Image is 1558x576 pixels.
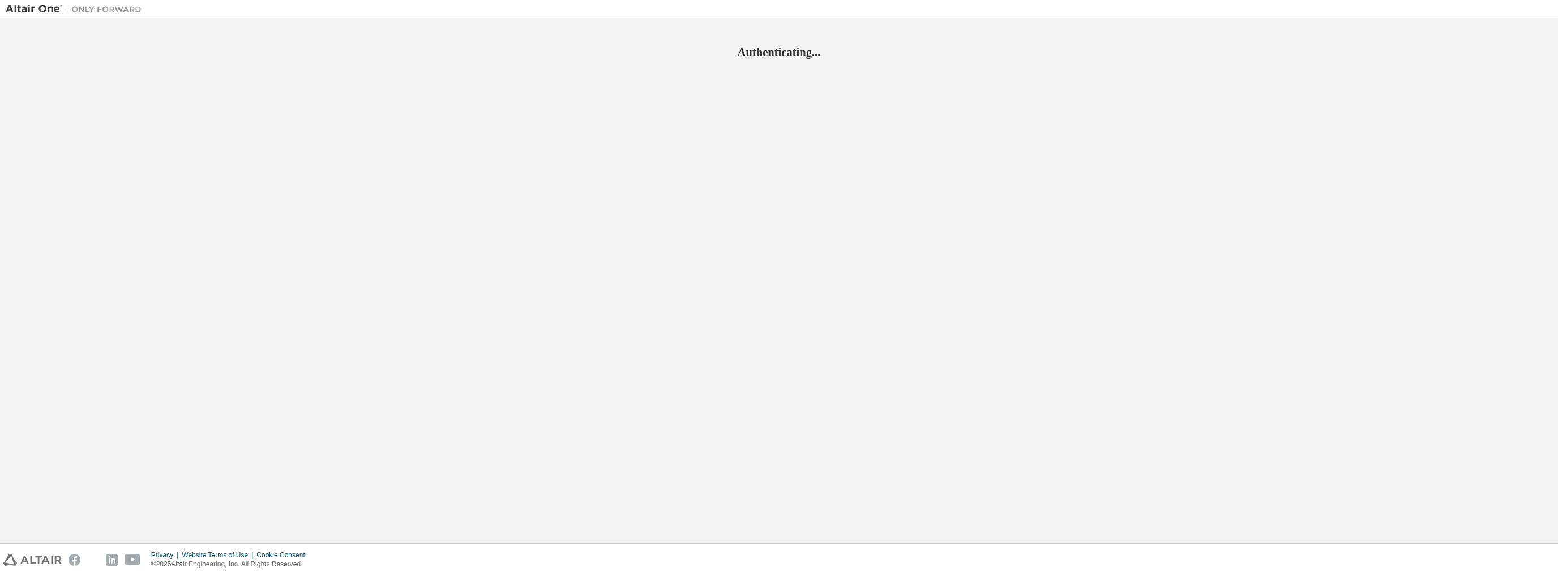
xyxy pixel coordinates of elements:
[151,560,312,569] p: © 2025 Altair Engineering, Inc. All Rights Reserved.
[106,554,118,566] img: linkedin.svg
[69,554,80,566] img: facebook.svg
[151,551,182,560] div: Privacy
[182,551,256,560] div: Website Terms of Use
[6,45,1552,59] h2: Authenticating...
[256,551,311,560] div: Cookie Consent
[6,3,147,15] img: Altair One
[3,554,62,566] img: altair_logo.svg
[125,554,141,566] img: youtube.svg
